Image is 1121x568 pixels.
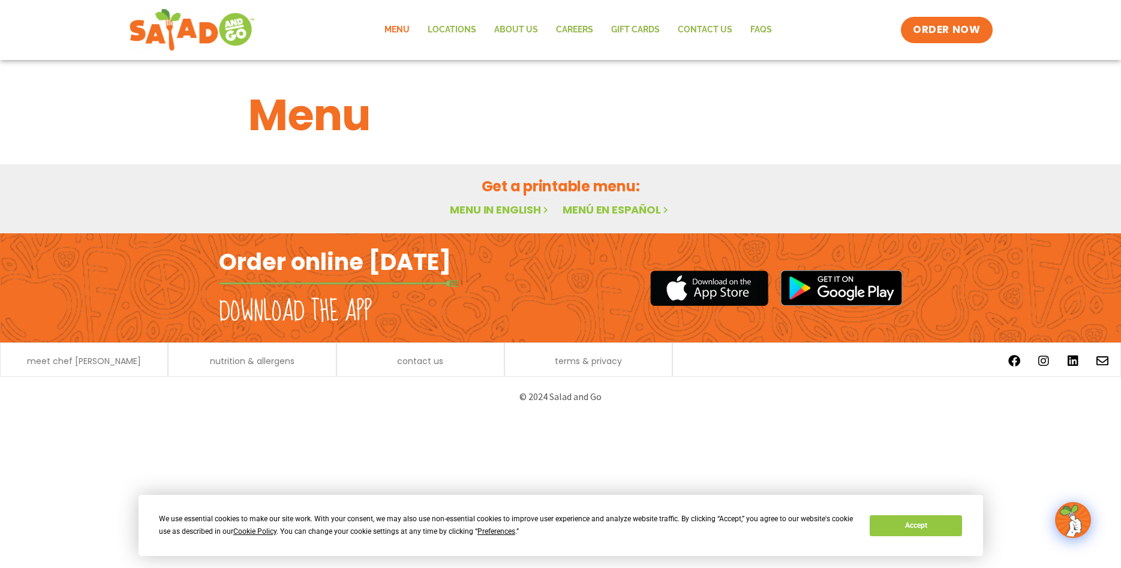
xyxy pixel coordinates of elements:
[233,527,277,536] span: Cookie Policy
[248,83,873,148] h1: Menu
[219,247,451,277] h2: Order online [DATE]
[901,17,992,43] a: ORDER NOW
[555,357,622,365] a: terms & privacy
[159,513,855,538] div: We use essential cookies to make our site work. With your consent, we may also use non-essential ...
[741,16,781,44] a: FAQs
[219,295,372,329] h2: Download the app
[547,16,602,44] a: Careers
[1056,503,1090,537] img: wpChatIcon
[913,23,980,37] span: ORDER NOW
[139,495,983,556] div: Cookie Consent Prompt
[485,16,547,44] a: About Us
[225,389,897,405] p: © 2024 Salad and Go
[650,269,768,308] img: appstore
[780,270,903,306] img: google_play
[375,16,419,44] a: Menu
[563,202,671,217] a: Menú en español
[870,515,962,536] button: Accept
[602,16,669,44] a: GIFT CARDS
[210,357,294,365] a: nutrition & allergens
[450,202,551,217] a: Menu in English
[397,357,443,365] a: contact us
[375,16,781,44] nav: Menu
[477,527,515,536] span: Preferences
[248,176,873,197] h2: Get a printable menu:
[27,357,141,365] a: meet chef [PERSON_NAME]
[219,280,459,287] img: fork
[669,16,741,44] a: Contact Us
[129,6,256,54] img: new-SAG-logo-768×292
[419,16,485,44] a: Locations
